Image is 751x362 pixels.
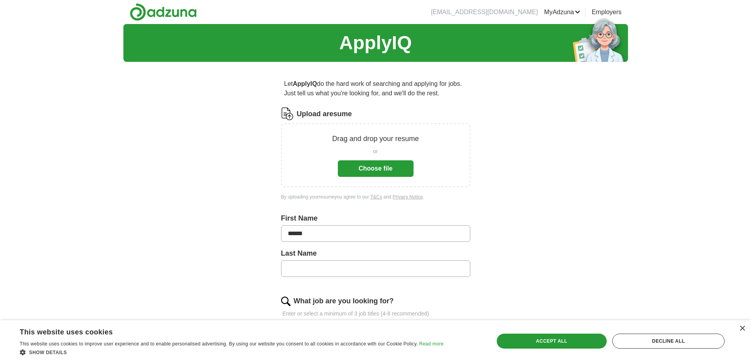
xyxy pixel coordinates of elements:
a: Employers [592,7,622,17]
div: By uploading your resume you agree to our and . [281,193,470,200]
span: Show details [29,350,67,355]
div: This website uses cookies [20,325,424,337]
img: Adzuna logo [130,3,197,21]
p: Let do the hard work of searching and applying for jobs. Just tell us what you're looking for, an... [281,76,470,101]
span: or [373,147,378,156]
label: Last Name [281,248,470,259]
h1: ApplyIQ [339,29,412,57]
div: Close [739,326,745,332]
label: First Name [281,213,470,224]
a: T&Cs [370,194,382,200]
img: search.png [281,297,291,306]
label: What job are you looking for? [294,296,394,306]
a: Read more, opens a new window [419,341,444,347]
li: [EMAIL_ADDRESS][DOMAIN_NAME] [431,7,538,17]
div: Accept all [497,334,607,349]
div: Show details [20,348,444,356]
span: This website uses cookies to improve user experience and to enable personalised advertising. By u... [20,341,418,347]
p: Enter or select a minimum of 3 job titles (4-8 recommended) [281,310,470,318]
label: Upload a resume [297,109,352,119]
button: Choose file [338,160,414,177]
p: Drag and drop your resume [332,134,419,144]
a: Privacy Notice [393,194,423,200]
div: Decline all [612,334,725,349]
strong: ApplyIQ [293,80,317,87]
a: MyAdzuna [544,7,580,17]
img: CV Icon [281,108,294,120]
